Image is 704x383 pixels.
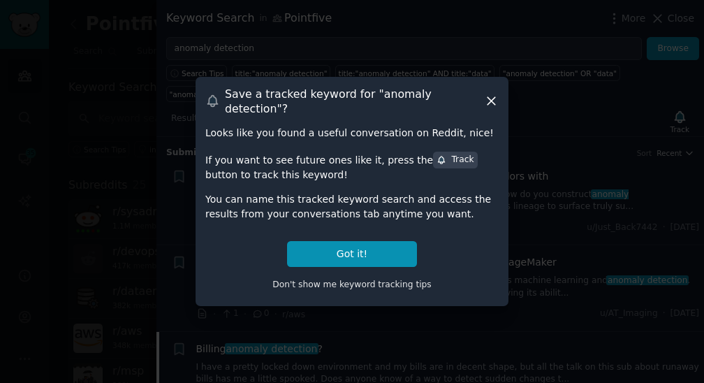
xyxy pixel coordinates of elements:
[205,126,499,140] div: Looks like you found a useful conversation on Reddit, nice!
[272,280,432,289] span: Don't show me keyword tracking tips
[205,150,499,182] div: If you want to see future ones like it, press the button to track this keyword!
[437,154,474,166] div: Track
[225,87,484,116] h3: Save a tracked keyword for " anomaly detection "?
[205,192,499,222] div: You can name this tracked keyword search and access the results from your conversations tab anyti...
[287,241,417,267] button: Got it!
